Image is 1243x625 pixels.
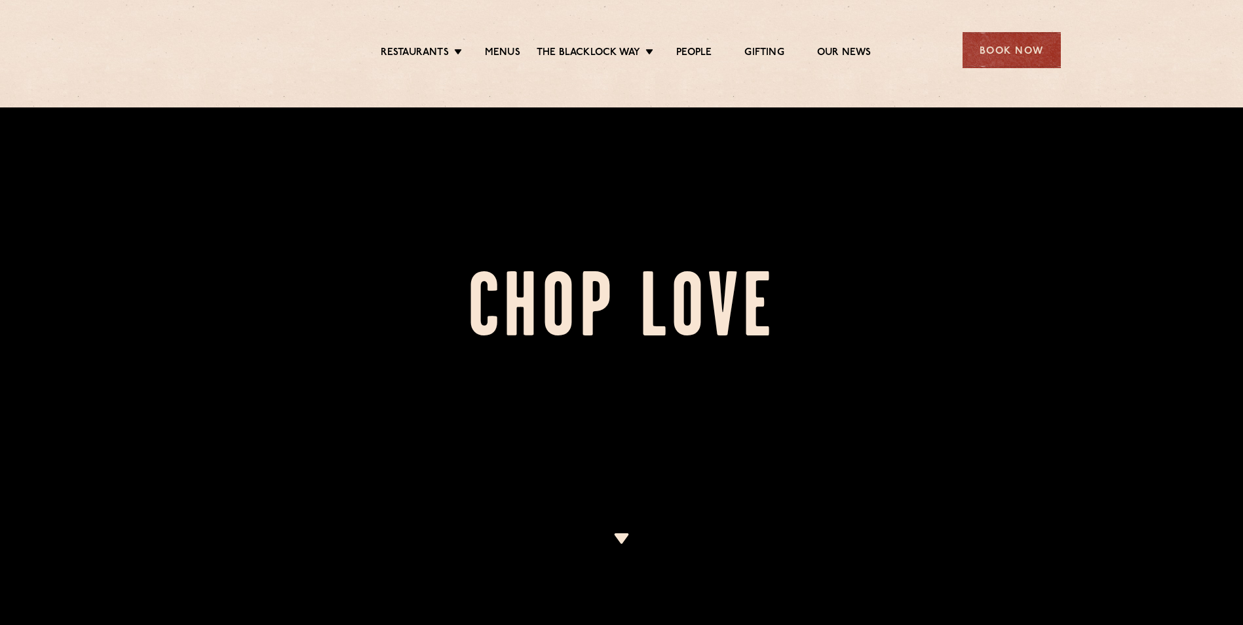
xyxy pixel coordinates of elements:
a: Gifting [744,47,784,61]
a: Restaurants [381,47,449,61]
a: Our News [817,47,871,61]
img: icon-dropdown-cream.svg [613,533,630,544]
div: Book Now [963,32,1061,68]
img: svg%3E [183,12,296,88]
a: The Blacklock Way [537,47,640,61]
a: People [676,47,712,61]
a: Menus [485,47,520,61]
